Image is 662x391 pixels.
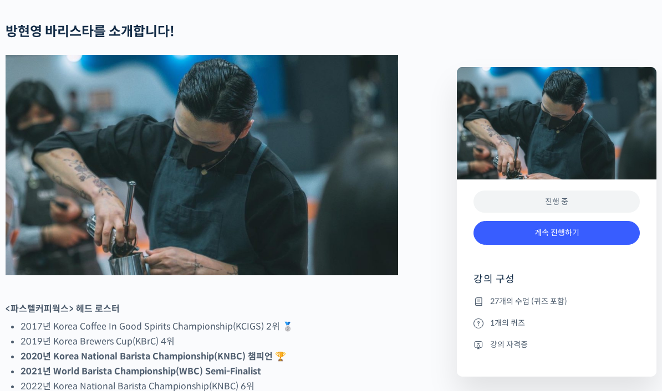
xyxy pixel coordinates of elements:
strong: <파스텔커피웍스> 헤드 로스터 [6,303,120,315]
span: 대화 [101,316,115,325]
div: 진행 중 [473,191,640,213]
span: 설정 [171,316,185,325]
strong: 2021년 World Barista Championship(WBC) Semi-Finalist [21,366,261,377]
li: 2017년 Korea Coffee In Good Spirits Championship(KCIGS) 2위 🥈 [21,319,398,334]
h2: ! [6,24,398,40]
li: 27개의 수업 (퀴즈 포함) [473,295,640,308]
li: 강의 자격증 [473,338,640,351]
a: 대화 [73,299,143,327]
strong: 방현영 바리스타를 소개합니다 [6,23,170,40]
li: 1개의 퀴즈 [473,316,640,330]
a: 계속 진행하기 [473,221,640,245]
h4: 강의 구성 [473,272,640,295]
li: 2019년 Korea Brewers Cup(KBrC) 4위 [21,334,398,349]
strong: 2020년 Korea National Barista Championship(KNBC) 챔피언 🏆 [21,351,286,362]
a: 홈 [3,299,73,327]
span: 홈 [35,316,42,325]
a: 설정 [143,299,213,327]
